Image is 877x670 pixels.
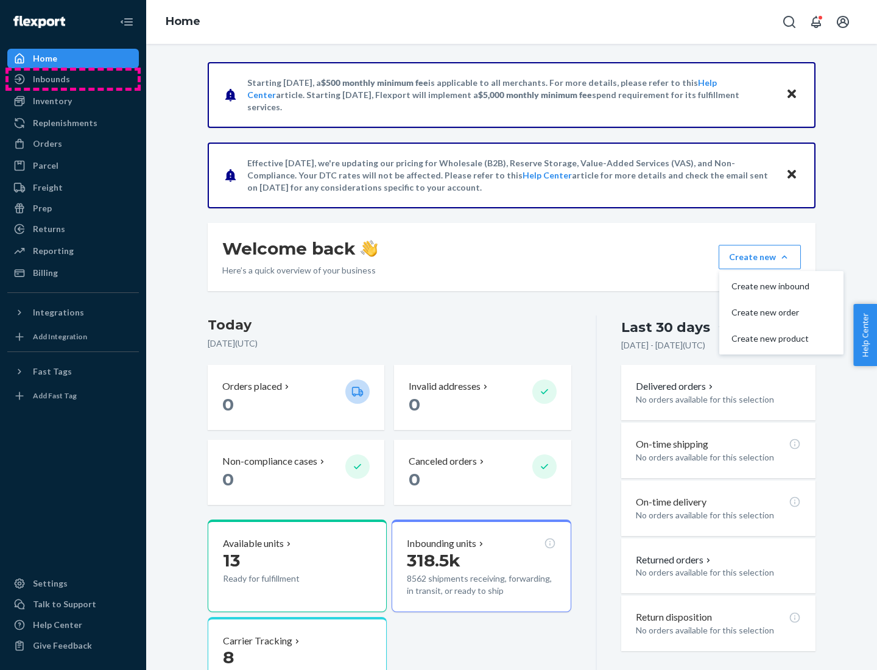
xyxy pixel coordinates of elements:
[33,95,72,107] div: Inventory
[7,49,139,68] a: Home
[166,15,200,28] a: Home
[7,362,139,381] button: Fast Tags
[33,138,62,150] div: Orders
[7,134,139,153] a: Orders
[33,245,74,257] div: Reporting
[321,77,428,88] span: $500 monthly minimum fee
[222,238,378,259] h1: Welcome back
[13,16,65,28] img: Flexport logo
[222,264,378,277] p: Here’s a quick overview of your business
[7,178,139,197] a: Freight
[636,393,801,406] p: No orders available for this selection
[33,577,68,590] div: Settings
[409,454,477,468] p: Canceled orders
[722,326,841,352] button: Create new product
[409,379,481,393] p: Invalid addresses
[784,86,800,104] button: Close
[636,509,801,521] p: No orders available for this selection
[223,550,240,571] span: 13
[636,379,716,393] button: Delivered orders
[223,573,336,585] p: Ready for fulfillment
[478,90,592,100] span: $5,000 monthly minimum fee
[7,574,139,593] a: Settings
[247,157,774,194] p: Effective [DATE], we're updating our pricing for Wholesale (B2B), Reserve Storage, Value-Added Se...
[784,166,800,184] button: Close
[7,156,139,175] a: Parcel
[223,647,234,668] span: 8
[222,469,234,490] span: 0
[777,10,801,34] button: Open Search Box
[7,594,139,614] a: Talk to Support
[392,520,571,612] button: Inbounding units318.5k8562 shipments receiving, forwarding, in transit, or ready to ship
[156,4,210,40] ol: breadcrumbs
[208,365,384,430] button: Orders placed 0
[636,566,801,579] p: No orders available for this selection
[208,520,387,612] button: Available units13Ready for fulfillment
[33,202,52,214] div: Prep
[7,303,139,322] button: Integrations
[33,390,77,401] div: Add Fast Tag
[636,495,706,509] p: On-time delivery
[636,553,713,567] button: Returned orders
[222,394,234,415] span: 0
[33,365,72,378] div: Fast Tags
[7,263,139,283] a: Billing
[409,469,420,490] span: 0
[222,454,317,468] p: Non-compliance cases
[33,52,57,65] div: Home
[33,223,65,235] div: Returns
[407,550,460,571] span: 318.5k
[621,318,710,337] div: Last 30 days
[33,160,58,172] div: Parcel
[722,273,841,300] button: Create new inbound
[7,327,139,347] a: Add Integration
[33,267,58,279] div: Billing
[621,339,705,351] p: [DATE] - [DATE] ( UTC )
[731,308,809,317] span: Create new order
[7,241,139,261] a: Reporting
[731,334,809,343] span: Create new product
[636,451,801,464] p: No orders available for this selection
[33,640,92,652] div: Give Feedback
[636,437,708,451] p: On-time shipping
[394,365,571,430] button: Invalid addresses 0
[804,10,828,34] button: Open notifications
[33,598,96,610] div: Talk to Support
[208,440,384,505] button: Non-compliance cases 0
[636,610,712,624] p: Return disposition
[114,10,139,34] button: Close Navigation
[7,69,139,89] a: Inbounds
[831,10,855,34] button: Open account menu
[407,537,476,551] p: Inbounding units
[33,73,70,85] div: Inbounds
[7,113,139,133] a: Replenishments
[7,636,139,655] button: Give Feedback
[853,304,877,366] button: Help Center
[7,219,139,239] a: Returns
[208,337,571,350] p: [DATE] ( UTC )
[223,634,292,648] p: Carrier Tracking
[394,440,571,505] button: Canceled orders 0
[247,77,774,113] p: Starting [DATE], a is applicable to all merchants. For more details, please refer to this article...
[33,306,84,319] div: Integrations
[719,245,801,269] button: Create newCreate new inboundCreate new orderCreate new product
[409,394,420,415] span: 0
[208,316,571,335] h3: Today
[33,619,82,631] div: Help Center
[7,615,139,635] a: Help Center
[7,199,139,218] a: Prep
[7,91,139,111] a: Inventory
[731,282,809,291] span: Create new inbound
[223,537,284,551] p: Available units
[523,170,572,180] a: Help Center
[33,331,87,342] div: Add Integration
[407,573,555,597] p: 8562 shipments receiving, forwarding, in transit, or ready to ship
[361,240,378,257] img: hand-wave emoji
[33,117,97,129] div: Replenishments
[722,300,841,326] button: Create new order
[636,624,801,636] p: No orders available for this selection
[7,386,139,406] a: Add Fast Tag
